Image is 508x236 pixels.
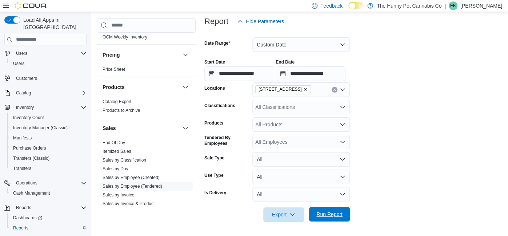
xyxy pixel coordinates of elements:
[10,123,87,132] span: Inventory Manager (Classic)
[10,189,87,198] span: Cash Management
[1,178,89,188] button: Operations
[332,87,337,93] button: Clear input
[103,157,146,163] span: Sales by Classification
[204,103,235,109] label: Classifications
[450,1,456,10] span: EK
[103,201,155,207] span: Sales by Invoice & Product
[13,125,68,131] span: Inventory Manager (Classic)
[13,49,87,58] span: Users
[13,179,87,187] span: Operations
[10,189,53,198] a: Cash Management
[10,224,31,232] a: Reports
[13,74,40,83] a: Customers
[263,207,304,222] button: Export
[340,87,345,93] button: Open list of options
[444,1,446,10] p: |
[10,59,27,68] a: Users
[13,49,30,58] button: Users
[13,215,42,221] span: Dashboards
[7,163,89,174] button: Transfers
[103,184,162,189] a: Sales by Employee (Tendered)
[103,51,180,58] button: Pricing
[13,74,87,83] span: Customers
[13,103,87,112] span: Inventory
[348,9,349,10] span: Dark Mode
[103,175,160,180] span: Sales by Employee (Created)
[10,224,87,232] span: Reports
[13,145,46,151] span: Purchase Orders
[103,148,131,154] span: Itemized Sales
[246,18,284,25] span: Hide Parameters
[103,125,180,132] button: Sales
[103,125,116,132] h3: Sales
[13,89,34,97] button: Catalog
[103,209,137,215] span: Sales by Location
[303,87,308,91] button: Remove 2591 Yonge St from selection in this group
[204,190,226,196] label: Is Delivery
[10,59,87,68] span: Users
[103,99,131,104] a: Catalog Export
[252,37,350,52] button: Custom Date
[13,179,40,187] button: Operations
[103,149,131,154] a: Itemized Sales
[10,213,45,222] a: Dashboards
[10,113,47,122] a: Inventory Count
[10,164,87,173] span: Transfers
[13,89,87,97] span: Catalog
[204,155,224,161] label: Sale Type
[377,1,441,10] p: The Hunny Pot Cannabis Co
[16,180,37,186] span: Operations
[340,104,345,110] button: Open list of options
[103,51,120,58] h3: Pricing
[10,144,87,152] span: Purchase Orders
[7,113,89,123] button: Inventory Count
[204,40,230,46] label: Date Range
[204,135,249,146] label: Tendered By Employees
[13,61,24,66] span: Users
[13,115,44,121] span: Inventory Count
[103,166,128,171] a: Sales by Day
[10,113,87,122] span: Inventory Count
[103,183,162,189] span: Sales by Employee (Tendered)
[255,85,311,93] span: 2591 Yonge St
[103,140,125,145] a: End Of Day
[13,190,50,196] span: Cash Management
[204,59,225,65] label: Start Date
[13,155,49,161] span: Transfers (Classic)
[1,203,89,213] button: Reports
[204,172,223,178] label: Use Type
[252,187,350,202] button: All
[10,144,49,152] a: Purchase Orders
[103,107,140,113] span: Products to Archive
[13,203,87,212] span: Reports
[16,50,27,56] span: Users
[7,143,89,153] button: Purchase Orders
[7,223,89,233] button: Reports
[1,88,89,98] button: Catalog
[13,135,32,141] span: Manifests
[320,2,343,9] span: Feedback
[1,73,89,84] button: Customers
[10,154,87,163] span: Transfers (Classic)
[97,65,196,77] div: Pricing
[103,84,125,91] h3: Products
[460,1,502,10] p: [PERSON_NAME]
[97,33,196,44] div: OCM
[13,166,31,171] span: Transfers
[103,67,125,72] a: Price Sheet
[204,85,225,91] label: Locations
[20,16,87,31] span: Load All Apps in [GEOGRAPHIC_DATA]
[97,97,196,118] div: Products
[7,213,89,223] a: Dashboards
[449,1,457,10] div: Elizabeth Kettlehut
[10,123,71,132] a: Inventory Manager (Classic)
[7,123,89,133] button: Inventory Manager (Classic)
[103,192,134,198] a: Sales by Invoice
[204,66,274,81] input: Press the down key to open a popover containing a calendar.
[1,102,89,113] button: Inventory
[234,14,287,29] button: Hide Parameters
[204,120,223,126] label: Products
[348,2,364,9] input: Dark Mode
[309,207,350,221] button: Run Report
